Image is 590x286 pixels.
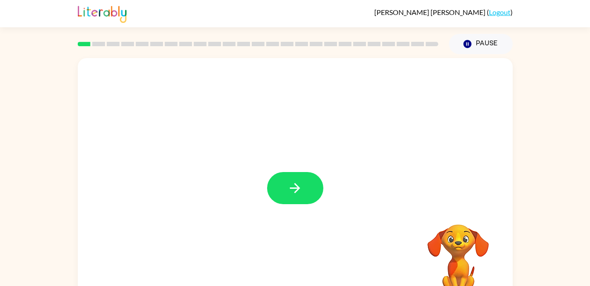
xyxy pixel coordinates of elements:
[489,8,510,16] a: Logout
[374,8,487,16] span: [PERSON_NAME] [PERSON_NAME]
[374,8,513,16] div: ( )
[449,34,513,54] button: Pause
[78,4,127,23] img: Literably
